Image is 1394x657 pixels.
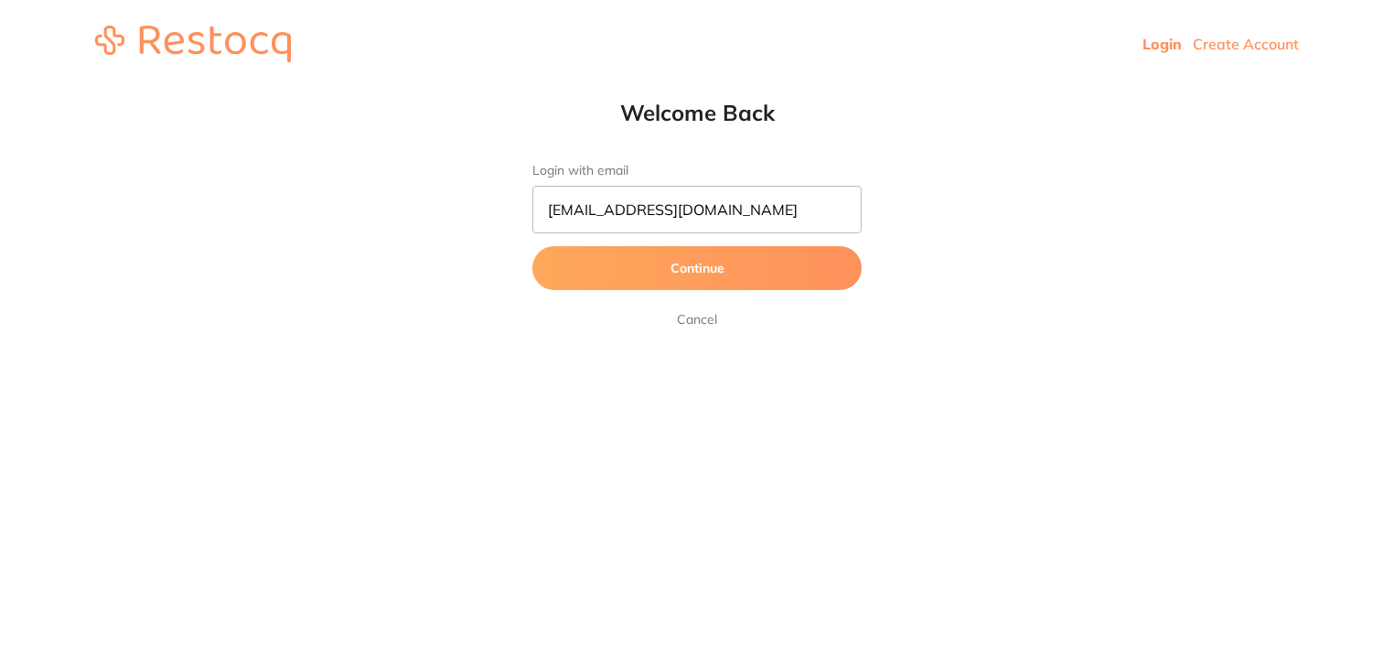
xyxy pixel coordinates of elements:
[1193,35,1299,53] a: Create Account
[532,246,862,290] button: Continue
[496,99,898,126] h1: Welcome Back
[673,308,721,330] a: Cancel
[1142,35,1182,53] a: Login
[95,26,291,62] img: restocq_logo.svg
[532,163,862,178] label: Login with email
